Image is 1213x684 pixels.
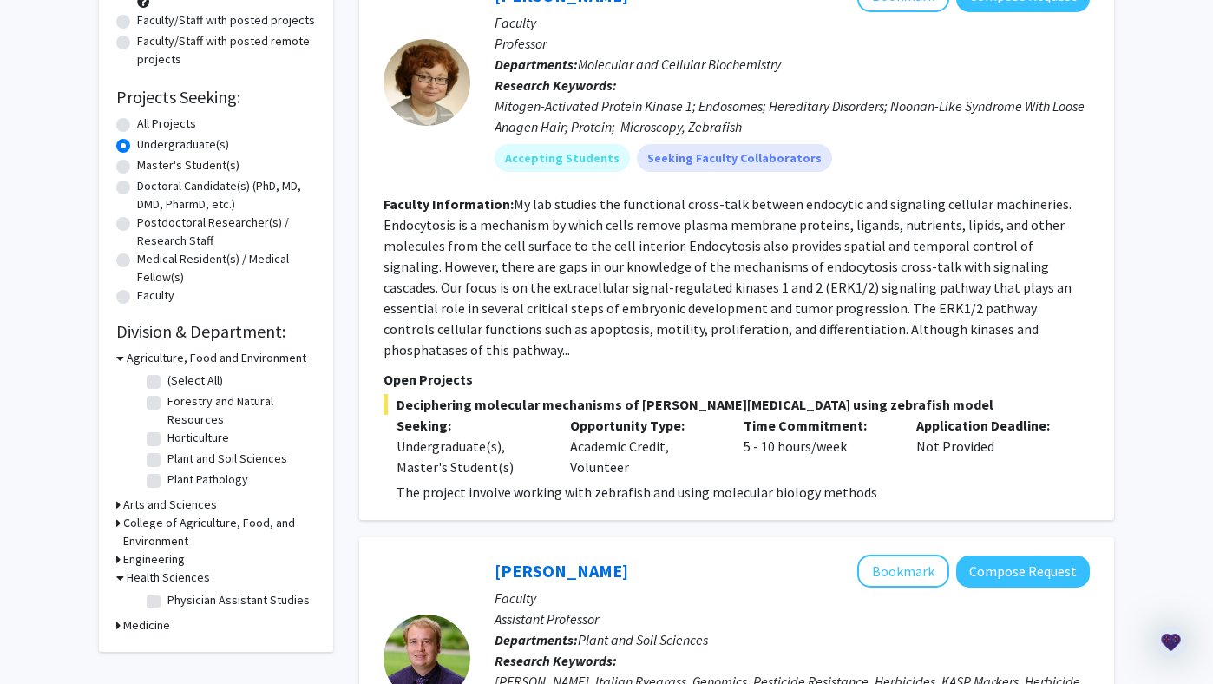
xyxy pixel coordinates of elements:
[578,631,708,648] span: Plant and Soil Sciences
[167,429,229,447] label: Horticulture
[495,631,578,648] b: Departments:
[495,144,630,172] mat-chip: Accepting Students
[570,415,718,436] p: Opportunity Type:
[384,394,1090,415] span: Deciphering molecular mechanisms of [PERSON_NAME][MEDICAL_DATA] using zebrafish model
[13,606,74,671] iframe: Chat
[384,195,514,213] b: Faculty Information:
[137,32,316,69] label: Faculty/Staff with posted remote projects
[167,372,223,390] label: (Select All)
[495,12,1090,33] p: Faculty
[123,496,217,514] h3: Arts and Sciences
[495,560,628,582] a: [PERSON_NAME]
[903,415,1077,477] div: Not Provided
[731,415,904,477] div: 5 - 10 hours/week
[956,556,1090,588] button: Compose Request to Samuel Revolinski
[127,349,306,367] h3: Agriculture, Food and Environment
[116,87,316,108] h2: Projects Seeking:
[167,591,310,609] label: Physician Assistant Studies
[167,392,311,429] label: Forestry and Natural Resources
[495,608,1090,629] p: Assistant Professor
[495,76,617,94] b: Research Keywords:
[495,56,578,73] b: Departments:
[137,115,196,133] label: All Projects
[495,95,1090,137] div: Mitogen-Activated Protein Kinase 1; Endosomes; Hereditary Disorders; Noonan-Like Syndrome With Lo...
[123,514,316,550] h3: College of Agriculture, Food, and Environment
[495,588,1090,608] p: Faculty
[384,195,1072,358] fg-read-more: My lab studies the functional cross-talk between endocytic and signaling cellular machineries. En...
[495,652,617,669] b: Research Keywords:
[116,321,316,342] h2: Division & Department:
[137,177,316,214] label: Doctoral Candidate(s) (PhD, MD, DMD, PharmD, etc.)
[744,415,891,436] p: Time Commitment:
[137,250,316,286] label: Medical Resident(s) / Medical Fellow(s)
[557,415,731,477] div: Academic Credit, Volunteer
[137,156,239,174] label: Master's Student(s)
[123,616,170,635] h3: Medicine
[857,555,949,588] button: Add Samuel Revolinski to Bookmarks
[137,11,315,30] label: Faculty/Staff with posted projects
[916,415,1064,436] p: Application Deadline:
[137,135,229,154] label: Undergraduate(s)
[123,550,185,569] h3: Engineering
[578,56,781,73] span: Molecular and Cellular Biochemistry
[137,286,174,305] label: Faculty
[167,470,248,489] label: Plant Pathology
[167,450,287,468] label: Plant and Soil Sciences
[397,482,1090,503] p: The project involve working with zebrafish and using molecular biology methods
[127,569,210,587] h3: Health Sciences
[637,144,832,172] mat-chip: Seeking Faculty Collaborators
[495,33,1090,54] p: Professor
[384,369,1090,390] p: Open Projects
[137,214,316,250] label: Postdoctoral Researcher(s) / Research Staff
[397,436,544,477] div: Undergraduate(s), Master's Student(s)
[397,415,544,436] p: Seeking:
